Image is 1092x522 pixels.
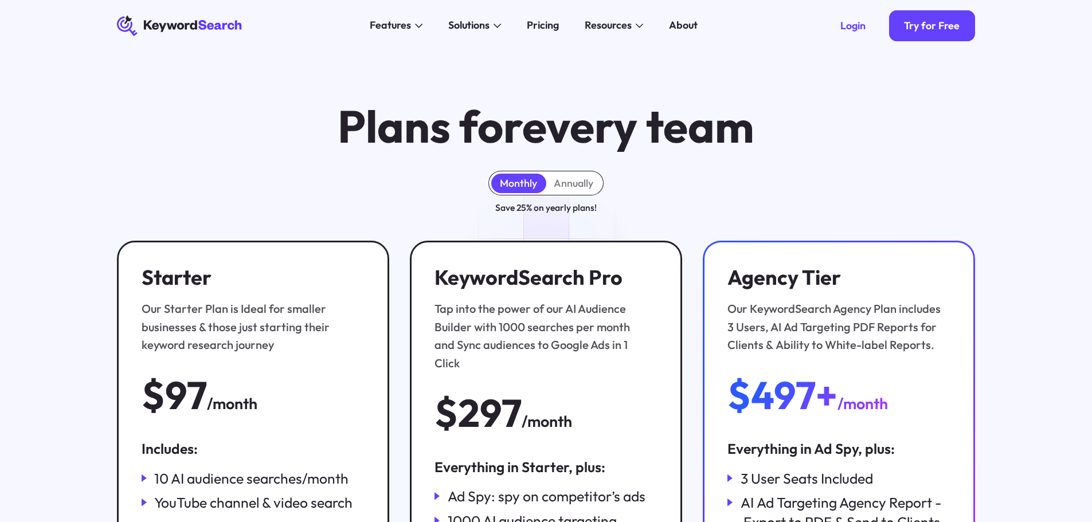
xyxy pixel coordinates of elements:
[519,15,567,36] a: Pricing
[889,10,976,41] a: Try for Free
[727,300,944,354] div: Our KeywordSearch Agency Plan includes 3 Users, AI Ad Targeting PDF Reports for Clients & Ability...
[142,375,207,415] div: $97
[727,439,950,458] div: Everything in Ad Spy, plus:
[207,392,257,416] div: /month
[370,18,411,33] div: Features
[495,201,597,215] div: Save 25% on yearly plans!
[522,410,572,434] div: /month
[435,265,651,290] h3: KeywordSearch Pro
[154,493,353,512] div: YouTube channel & video search
[727,265,944,290] h3: Agency Tier
[448,486,645,506] div: Ad Spy: spy on competitor’s ads
[837,392,888,416] div: /month
[669,18,698,33] div: About
[142,439,365,458] div: Includes:
[448,18,490,33] div: Solutions
[435,393,522,433] div: $297
[662,15,706,36] a: About
[435,457,657,477] div: Everything in Starter, plus:
[338,103,754,150] h1: Plans for
[522,98,754,154] span: every team
[527,18,559,33] div: Pricing
[741,469,873,488] div: 3 User Seats Included
[154,469,349,488] div: 10 AI audience searches/month
[142,265,358,290] h3: Starter
[825,10,881,41] a: Login
[500,177,537,190] div: Monthly
[554,177,593,190] div: Annually
[840,19,866,32] div: Login
[435,300,651,372] div: Tap into the power of our AI Audience Builder with 1000 searches per month and Sync audiences to ...
[727,375,837,415] div: $497+
[142,300,358,354] div: Our Starter Plan is Ideal for smaller businesses & those just starting their keyword research jou...
[585,18,632,33] div: Resources
[904,19,960,32] div: Try for Free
